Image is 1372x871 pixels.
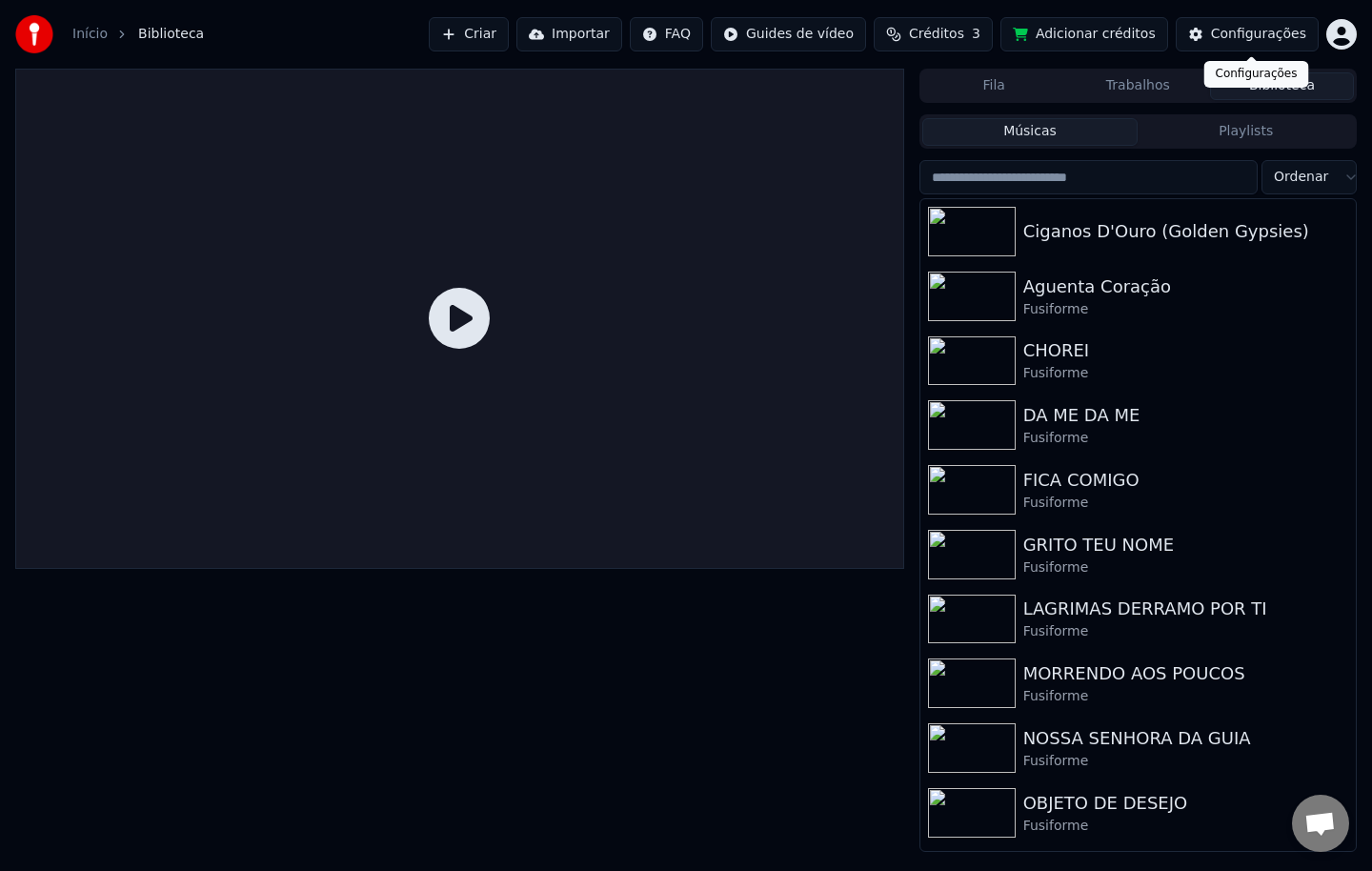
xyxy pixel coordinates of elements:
[922,72,1066,100] button: Fila
[972,25,980,44] span: 3
[1211,25,1306,44] div: Configurações
[1138,118,1354,146] button: Playlists
[429,17,509,51] button: Criar
[874,17,993,51] button: Créditos3
[1023,402,1348,429] div: DA ME DA ME
[1023,218,1348,245] div: Ciganos D'Ouro (Golden Gypsies)
[1023,532,1348,558] div: GRITO TEU NOME
[1274,168,1328,187] span: Ordenar
[1023,725,1348,752] div: NOSSA SENHORA DA GUIA
[922,118,1139,146] button: Músicas
[1176,17,1319,51] button: Configurações
[711,17,866,51] button: Guides de vídeo
[1023,494,1348,513] div: Fusiforme
[138,25,204,44] span: Biblioteca
[1023,429,1348,448] div: Fusiforme
[630,17,703,51] button: FAQ
[15,15,53,53] img: youka
[1000,17,1168,51] button: Adicionar créditos
[1023,596,1348,622] div: LAGRIMAS DERRAMO POR TI
[1066,72,1210,100] button: Trabalhos
[516,17,622,51] button: Importar
[1023,364,1348,383] div: Fusiforme
[909,25,964,44] span: Créditos
[1023,687,1348,706] div: Fusiforme
[1023,622,1348,641] div: Fusiforme
[1023,337,1348,364] div: CHOREI
[1292,795,1349,852] div: Open chat
[72,25,204,44] nav: breadcrumb
[72,25,108,44] a: Início
[1023,273,1348,300] div: Aguenta Coração
[1023,300,1348,319] div: Fusiforme
[1023,752,1348,771] div: Fusiforme
[1023,790,1348,817] div: OBJETO DE DESEJO
[1023,467,1348,494] div: FICA COMIGO
[1204,61,1309,88] div: Configurações
[1023,558,1348,577] div: Fusiforme
[1023,660,1348,687] div: MORRENDO AOS POUCOS
[1023,817,1348,836] div: Fusiforme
